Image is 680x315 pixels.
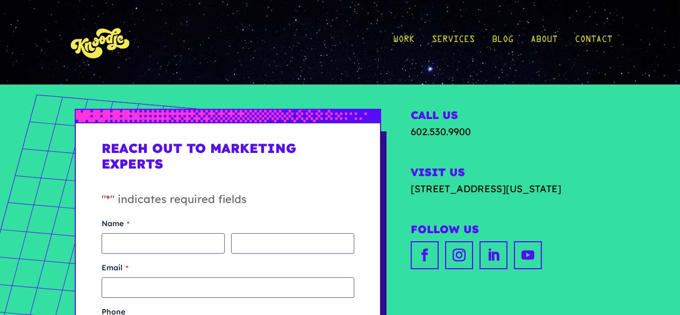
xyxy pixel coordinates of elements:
legend: Name [102,218,130,229]
a: Work [393,17,414,67]
a: instagram [445,241,473,269]
a: facebook [411,241,439,269]
a: About [531,17,557,67]
a: linkedin [479,241,507,269]
h2: Follow Us [411,223,605,239]
label: Email [102,262,354,273]
a: Contact [575,17,612,67]
a: 602.530.9900 [411,125,471,138]
img: px-grad-blue-short.svg [76,110,380,122]
a: Blog [492,17,513,67]
p: " " indicates required fields [102,191,354,218]
h2: Call Us [411,109,605,124]
a: Services [432,17,475,67]
img: KnoLogo(yellow) [68,17,133,67]
a: [STREET_ADDRESS][US_STATE] [411,181,605,196]
h1: Reach Out to Marketing Experts [102,141,354,180]
h2: Visit Us [411,166,605,181]
a: youtube [514,241,542,269]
